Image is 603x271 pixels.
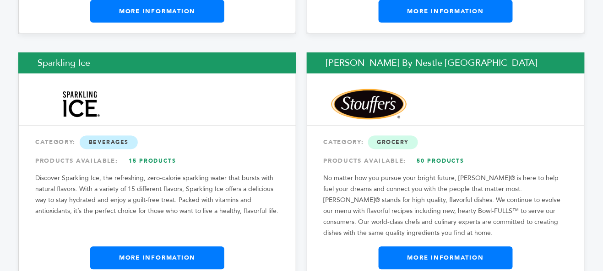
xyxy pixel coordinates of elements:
[120,153,185,170] a: 15 Products
[379,247,513,270] a: More Information
[90,247,224,270] a: More Information
[408,153,473,170] a: 50 Products
[35,134,279,151] div: CATEGORY:
[324,134,568,151] div: CATEGORY:
[324,173,568,239] p: No matter how you pursue your bright future, [PERSON_NAME]® is here to help fuel your dreams and ...
[35,173,279,217] p: Discover Sparkling Ice, the refreshing, zero-calorie sparkling water that bursts with natural fla...
[18,53,296,74] h2: Sparkling Ice
[326,89,411,120] img: Stouffer's by Nestle USA
[38,89,123,120] img: Sparkling Ice
[324,153,568,170] div: PRODUCTS AVAILABLE:
[307,53,585,74] h2: [PERSON_NAME] by Nestle [GEOGRAPHIC_DATA]
[80,136,138,149] span: Beverages
[35,153,279,170] div: PRODUCTS AVAILABLE:
[368,136,418,149] span: Grocery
